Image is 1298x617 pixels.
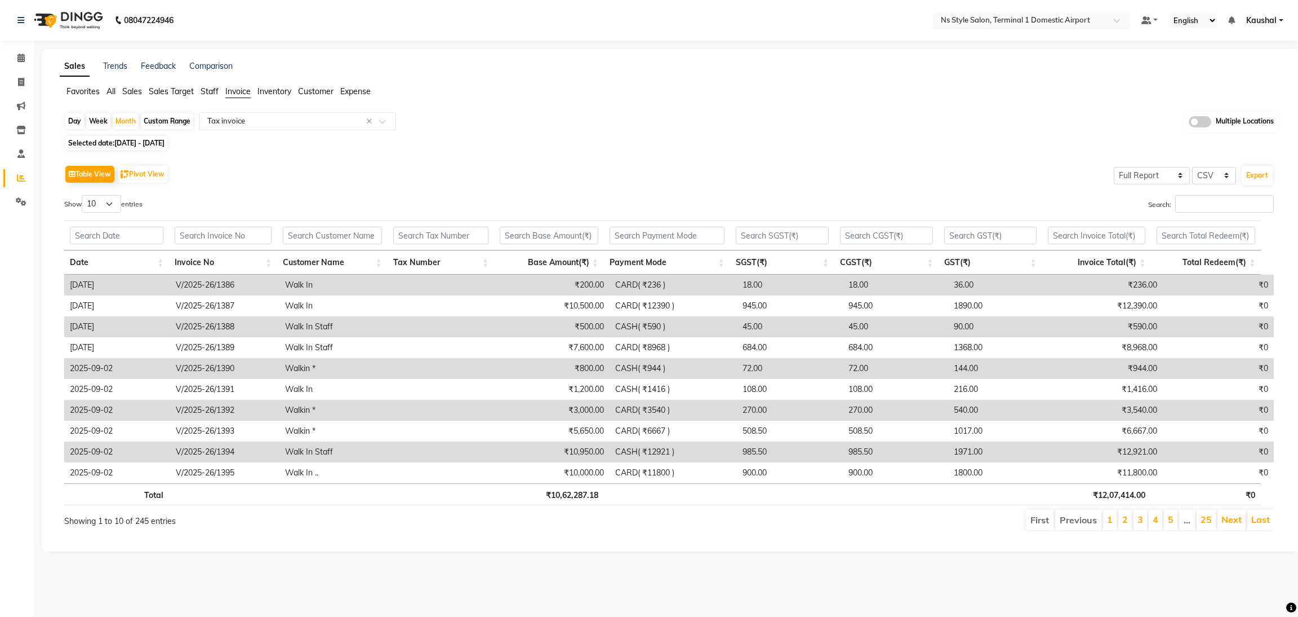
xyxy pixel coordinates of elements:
[60,56,90,77] a: Sales
[64,337,170,358] td: [DATE]
[64,358,170,379] td: 2025-09-02
[1242,166,1273,185] button: Export
[1148,195,1274,213] label: Search:
[499,400,610,421] td: ₹3,000.00
[843,442,948,462] td: 985.50
[948,337,1052,358] td: 1368.00
[1163,275,1274,296] td: ₹0
[499,379,610,400] td: ₹1,200.00
[1246,15,1277,27] span: Kaushal
[149,86,194,96] span: Sales Target
[737,316,842,337] td: 45.00
[64,421,170,442] td: 2025-09-02
[499,316,610,337] td: ₹500.00
[737,442,842,462] td: 985.50
[64,483,169,505] th: Total
[500,227,598,244] input: Search Base Amount(₹)
[1151,250,1261,275] th: Total Redeem(₹): activate to sort column ascending
[499,296,610,316] td: ₹10,500.00
[283,227,382,244] input: Search Customer Name
[1052,316,1163,337] td: ₹590.00
[279,337,391,358] td: Walk In Staff
[64,195,143,213] label: Show entries
[388,250,495,275] th: Tax Number: activate to sort column ascending
[277,250,388,275] th: Customer Name: activate to sort column ascending
[737,358,842,379] td: 72.00
[843,275,948,296] td: 18.00
[1052,275,1163,296] td: ₹236.00
[141,61,176,71] a: Feedback
[737,400,842,421] td: 270.00
[66,86,100,96] span: Favorites
[1157,227,1255,244] input: Search Total Redeem(₹)
[64,462,170,483] td: 2025-09-02
[948,379,1052,400] td: 216.00
[64,296,170,316] td: [DATE]
[170,421,279,442] td: V/2025-26/1393
[494,483,604,505] th: ₹10,62,287.18
[1163,379,1274,400] td: ₹0
[1052,442,1163,462] td: ₹12,921.00
[189,61,233,71] a: Comparison
[279,275,391,296] td: Walk In
[610,442,737,462] td: CASH( ₹12921 )
[610,379,737,400] td: CASH( ₹1416 )
[201,86,219,96] span: Staff
[948,275,1052,296] td: 36.00
[604,250,730,275] th: Payment Mode: activate to sort column ascending
[170,442,279,462] td: V/2025-26/1394
[114,139,165,147] span: [DATE] - [DATE]
[610,275,737,296] td: CARD( ₹236 )
[737,462,842,483] td: 900.00
[279,358,391,379] td: Walkin *
[1163,358,1274,379] td: ₹0
[1163,316,1274,337] td: ₹0
[939,250,1042,275] th: GST(₹): activate to sort column ascending
[737,275,842,296] td: 18.00
[610,462,737,483] td: CARD( ₹11800 )
[1042,483,1152,505] th: ₹12,07,414.00
[298,86,334,96] span: Customer
[843,421,948,442] td: 508.50
[170,275,279,296] td: V/2025-26/1386
[1052,400,1163,421] td: ₹3,540.00
[1151,483,1261,505] th: ₹0
[1216,116,1274,127] span: Multiple Locations
[610,421,737,442] td: CARD( ₹6667 )
[65,136,167,150] span: Selected date:
[64,250,169,275] th: Date: activate to sort column ascending
[843,337,948,358] td: 684.00
[279,316,391,337] td: Walk In Staff
[279,296,391,316] td: Walk In
[1107,514,1113,525] a: 1
[948,296,1052,316] td: 1890.00
[948,421,1052,442] td: 1017.00
[499,358,610,379] td: ₹800.00
[1251,514,1270,525] a: Last
[106,86,115,96] span: All
[843,358,948,379] td: 72.00
[65,113,84,129] div: Day
[124,5,174,36] b: 08047224946
[279,421,391,442] td: Walkin *
[170,462,279,483] td: V/2025-26/1395
[1175,195,1274,213] input: Search:
[1163,296,1274,316] td: ₹0
[1048,227,1146,244] input: Search Invoice Total(₹)
[122,86,142,96] span: Sales
[1052,296,1163,316] td: ₹12,390.00
[1201,514,1212,525] a: 25
[1153,514,1158,525] a: 4
[86,113,110,129] div: Week
[225,86,251,96] span: Invoice
[610,227,724,244] input: Search Payment Mode
[393,227,489,244] input: Search Tax Number
[494,250,604,275] th: Base Amount(₹): activate to sort column ascending
[279,379,391,400] td: Walk In
[1168,514,1173,525] a: 5
[948,358,1052,379] td: 144.00
[170,337,279,358] td: V/2025-26/1389
[118,166,167,183] button: Pivot View
[175,227,272,244] input: Search Invoice No
[1163,337,1274,358] td: ₹0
